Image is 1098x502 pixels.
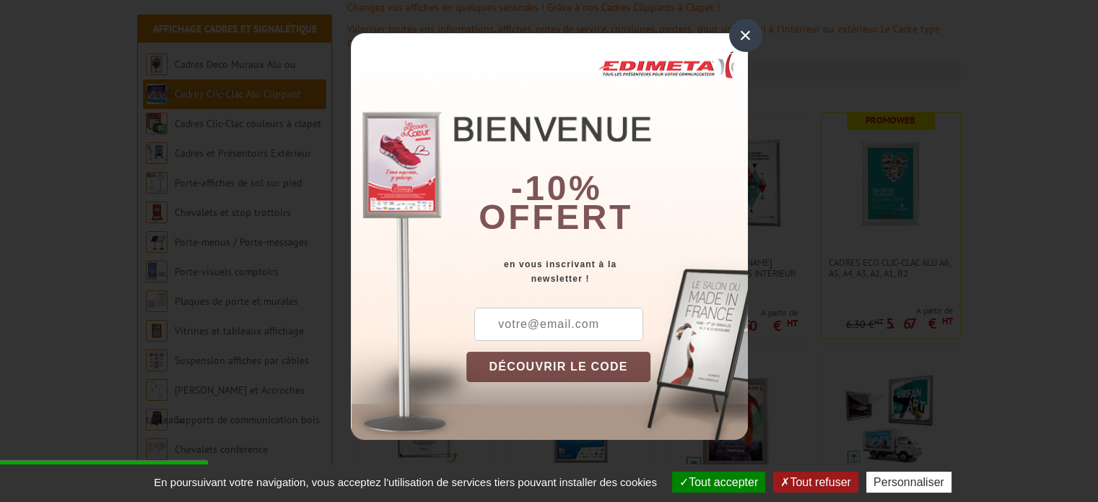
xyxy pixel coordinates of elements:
div: en vous inscrivant à la newsletter ! [466,257,748,286]
b: -10% [511,169,602,207]
button: Tout refuser [773,472,858,493]
font: offert [479,198,633,236]
button: Personnaliser (fenêtre modale) [866,472,951,493]
button: Tout accepter [672,472,765,493]
input: votre@email.com [474,308,643,341]
button: DÉCOUVRIR LE CODE [466,352,651,382]
div: × [729,19,762,52]
span: En poursuivant votre navigation, vous acceptez l'utilisation de services tiers pouvant installer ... [147,476,664,488]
